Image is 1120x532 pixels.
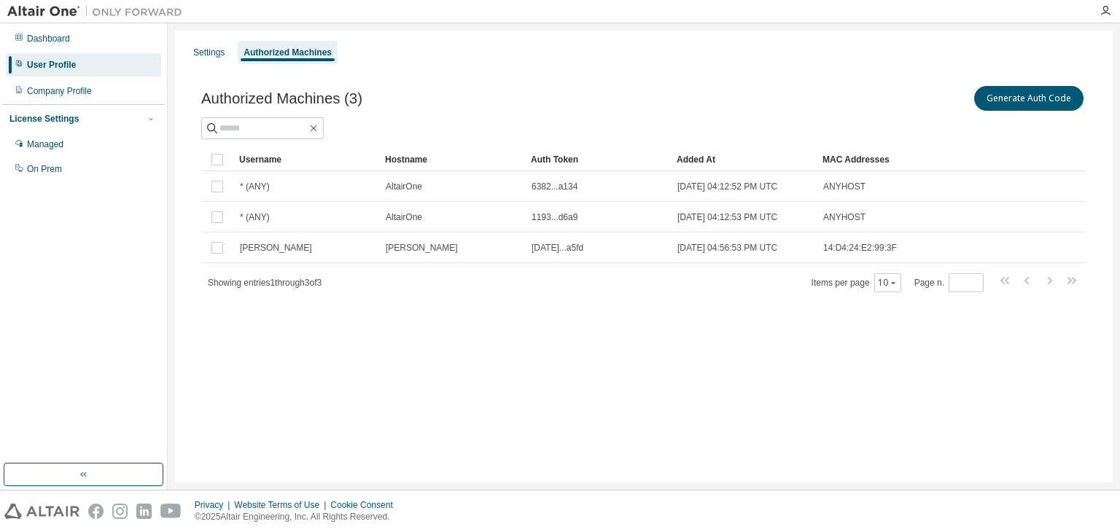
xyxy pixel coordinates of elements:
[208,278,322,288] span: Showing entries 1 through 3 of 3
[532,211,577,223] span: 1193...d6a9
[240,181,270,192] span: * (ANY)
[677,181,777,192] span: [DATE] 04:12:52 PM UTC
[386,211,422,223] span: AltairOne
[240,211,270,223] span: * (ANY)
[812,273,901,292] span: Items per page
[4,504,79,519] img: altair_logo.svg
[386,242,458,254] span: [PERSON_NAME]
[244,47,332,58] div: Authorized Machines
[195,511,402,523] p: © 2025 Altair Engineering, Inc. All Rights Reserved.
[88,504,104,519] img: facebook.svg
[7,4,190,19] img: Altair One
[239,148,373,171] div: Username
[27,85,92,97] div: Company Profile
[677,211,777,223] span: [DATE] 04:12:53 PM UTC
[974,86,1084,111] button: Generate Auth Code
[27,138,63,150] div: Managed
[823,242,897,254] span: 14:D4:24:E2:99:3F
[677,148,811,171] div: Added At
[27,163,62,175] div: On Prem
[878,277,898,289] button: 10
[160,504,182,519] img: youtube.svg
[27,59,76,71] div: User Profile
[386,181,422,192] span: AltairOne
[193,47,225,58] div: Settings
[532,181,577,192] span: 6382...a134
[823,211,866,223] span: ANYHOST
[531,148,665,171] div: Auth Token
[195,499,234,511] div: Privacy
[330,499,401,511] div: Cookie Consent
[9,113,79,125] div: License Settings
[532,242,583,254] span: [DATE]...a5fd
[112,504,128,519] img: instagram.svg
[27,33,70,44] div: Dashboard
[201,90,362,107] span: Authorized Machines (3)
[914,273,984,292] span: Page n.
[385,148,519,171] div: Hostname
[234,499,330,511] div: Website Terms of Use
[240,242,312,254] span: [PERSON_NAME]
[136,504,152,519] img: linkedin.svg
[822,148,925,171] div: MAC Addresses
[823,181,866,192] span: ANYHOST
[677,242,777,254] span: [DATE] 04:56:53 PM UTC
